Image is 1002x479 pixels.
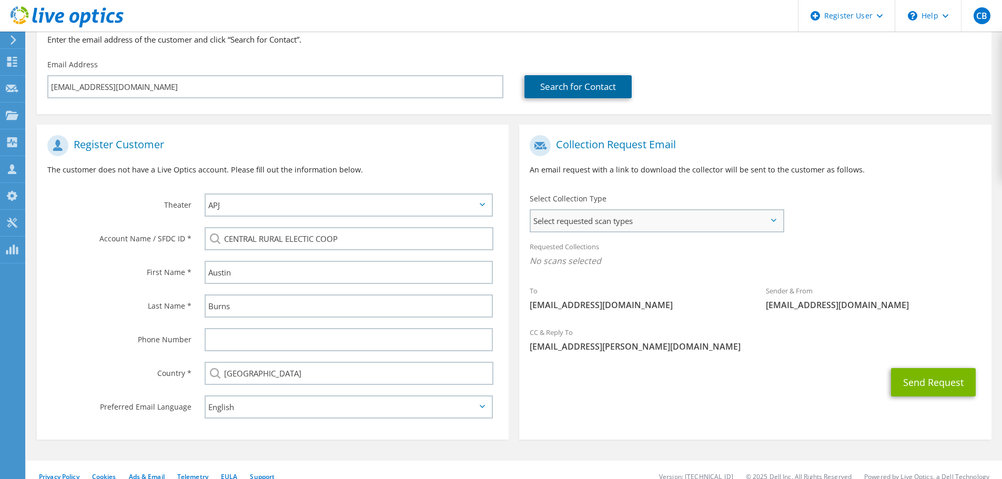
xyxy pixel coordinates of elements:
[891,368,976,396] button: Send Request
[47,34,981,45] h3: Enter the email address of the customer and click “Search for Contact”.
[47,193,191,210] label: Theater
[530,164,980,176] p: An email request with a link to download the collector will be sent to the customer as follows.
[974,7,990,24] span: CB
[47,227,191,244] label: Account Name / SFDC ID *
[766,299,981,311] span: [EMAIL_ADDRESS][DOMAIN_NAME]
[531,210,783,231] span: Select requested scan types
[908,11,917,21] svg: \n
[524,75,632,98] a: Search for Contact
[530,255,980,267] span: No scans selected
[519,280,755,316] div: To
[47,164,498,176] p: The customer does not have a Live Optics account. Please fill out the information below.
[47,135,493,156] h1: Register Customer
[47,362,191,379] label: Country *
[47,59,98,70] label: Email Address
[530,341,980,352] span: [EMAIL_ADDRESS][PERSON_NAME][DOMAIN_NAME]
[530,135,975,156] h1: Collection Request Email
[47,395,191,412] label: Preferred Email Language
[530,193,606,204] label: Select Collection Type
[519,236,991,274] div: Requested Collections
[755,280,991,316] div: Sender & From
[47,328,191,345] label: Phone Number
[519,321,991,358] div: CC & Reply To
[47,261,191,278] label: First Name *
[47,294,191,311] label: Last Name *
[530,299,745,311] span: [EMAIL_ADDRESS][DOMAIN_NAME]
